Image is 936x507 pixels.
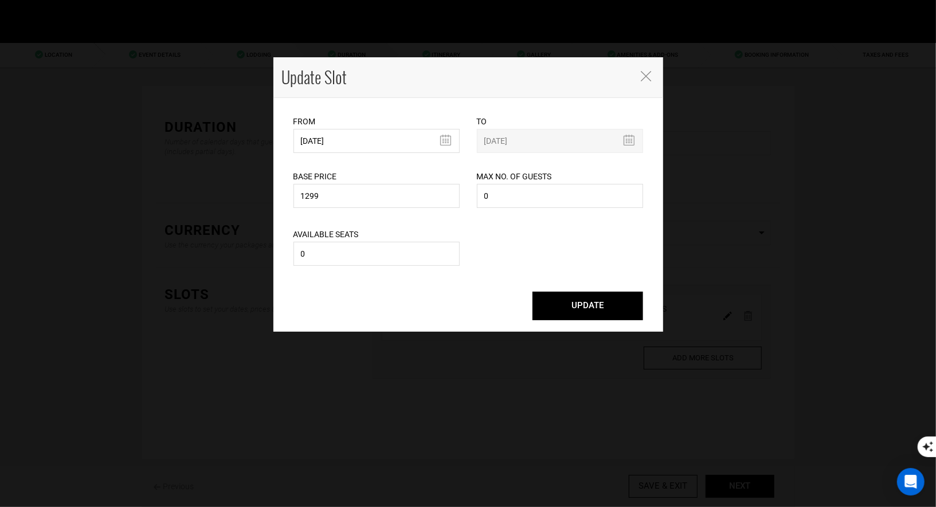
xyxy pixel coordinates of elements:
[293,171,337,182] label: Base Price
[293,184,460,208] input: Price
[477,116,487,127] label: To
[477,171,552,182] label: Max No. of Guests
[293,242,460,266] input: Available Seats
[532,292,643,320] button: UPDATE
[282,66,629,89] h4: Update Slot
[293,129,460,153] input: Select Start Date
[640,69,652,81] button: Close
[293,116,316,127] label: From
[293,229,359,240] label: Available Seats
[897,468,925,496] div: Open Intercom Messenger
[477,184,643,208] input: No. of guests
